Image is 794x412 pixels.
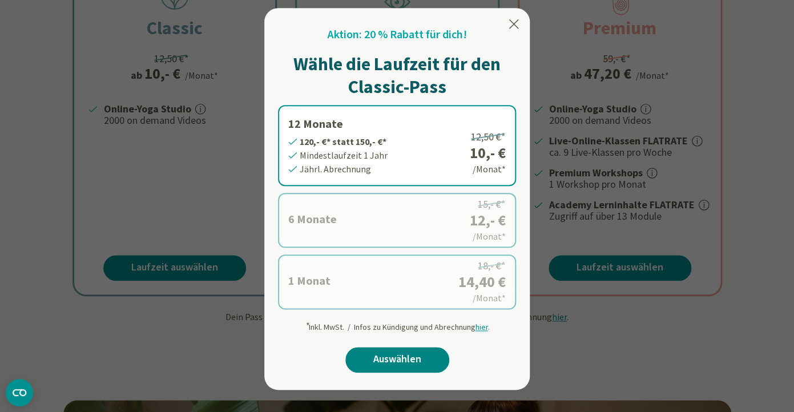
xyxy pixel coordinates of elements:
div: Inkl. MwSt. / Infos zu Kündigung und Abrechnung . [305,316,490,333]
a: Auswählen [345,347,449,373]
button: CMP-Widget öffnen [6,379,33,406]
h2: Aktion: 20 % Rabatt für dich! [328,26,467,43]
h1: Wähle die Laufzeit für den Classic-Pass [278,52,516,98]
span: hier [475,322,488,332]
